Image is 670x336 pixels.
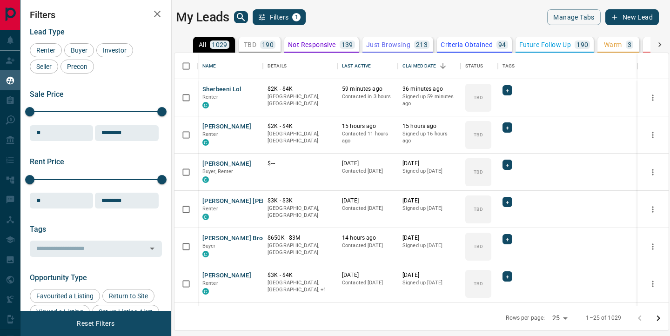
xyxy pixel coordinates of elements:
[30,225,46,234] span: Tags
[106,292,151,300] span: Return to Site
[268,271,333,279] p: $3K - $4K
[268,130,333,145] p: [GEOGRAPHIC_DATA], [GEOGRAPHIC_DATA]
[502,234,512,244] div: +
[402,53,436,79] div: Claimed Date
[146,242,159,255] button: Open
[646,202,660,216] button: more
[474,131,482,138] p: TBD
[268,205,333,219] p: [GEOGRAPHIC_DATA], [GEOGRAPHIC_DATA]
[342,85,393,93] p: 59 minutes ago
[337,53,398,79] div: Last Active
[366,41,410,48] p: Just Browsing
[30,90,64,99] span: Sale Price
[268,85,333,93] p: $2K - $4K
[474,206,482,213] p: TBD
[416,41,428,48] p: 213
[506,235,509,244] span: +
[202,94,218,100] span: Renter
[288,41,336,48] p: Not Responsive
[202,234,277,243] button: [PERSON_NAME] Brooklyn
[202,160,251,168] button: [PERSON_NAME]
[202,214,209,220] div: condos.ca
[30,273,87,282] span: Opportunity Type
[342,271,393,279] p: [DATE]
[646,91,660,105] button: more
[268,242,333,256] p: [GEOGRAPHIC_DATA], [GEOGRAPHIC_DATA]
[498,53,637,79] div: Tags
[576,41,588,48] p: 190
[342,122,393,130] p: 15 hours ago
[506,160,509,169] span: +
[30,9,162,20] h2: Filters
[402,279,456,287] p: Signed up [DATE]
[268,279,333,294] p: Toronto
[549,311,571,325] div: 25
[498,41,506,48] p: 94
[519,41,571,48] p: Future Follow Up
[646,165,660,179] button: more
[268,93,333,108] p: [GEOGRAPHIC_DATA], [GEOGRAPHIC_DATA]
[605,9,659,25] button: New Lead
[474,243,482,250] p: TBD
[199,41,206,48] p: All
[461,53,498,79] div: Status
[506,86,509,95] span: +
[342,160,393,168] p: [DATE]
[342,130,393,145] p: Contacted 11 hours ago
[402,122,456,130] p: 15 hours ago
[502,197,512,207] div: +
[30,60,58,74] div: Seller
[263,53,337,79] div: Details
[342,279,393,287] p: Contacted [DATE]
[234,11,248,23] button: search button
[502,53,515,79] div: Tags
[202,122,251,131] button: [PERSON_NAME]
[202,139,209,146] div: condos.ca
[402,93,456,108] p: Signed up 59 minutes ago
[342,168,393,175] p: Contacted [DATE]
[649,309,668,328] button: Go to next page
[268,197,333,205] p: $3K - $3K
[30,305,90,319] div: Viewed a Listing
[33,292,97,300] span: Favourited a Listing
[402,197,456,205] p: [DATE]
[646,277,660,291] button: more
[202,206,218,212] span: Renter
[342,234,393,242] p: 14 hours ago
[293,14,300,20] span: 1
[33,47,59,54] span: Renter
[402,205,456,212] p: Signed up [DATE]
[100,47,130,54] span: Investor
[202,102,209,108] div: condos.ca
[502,122,512,133] div: +
[202,176,209,183] div: condos.ca
[268,122,333,130] p: $2K - $4K
[506,272,509,281] span: +
[30,27,65,36] span: Lead Type
[202,197,301,206] button: [PERSON_NAME] [PERSON_NAME]
[474,168,482,175] p: TBD
[547,9,600,25] button: Manage Tabs
[402,168,456,175] p: Signed up [DATE]
[502,160,512,170] div: +
[176,10,229,25] h1: My Leads
[502,271,512,282] div: +
[628,41,631,48] p: 3
[268,160,333,168] p: $---
[646,240,660,254] button: more
[202,53,216,79] div: Name
[604,41,622,48] p: Warm
[198,53,263,79] div: Name
[342,242,393,249] p: Contacted [DATE]
[96,43,133,57] div: Investor
[244,41,256,48] p: TBD
[474,280,482,287] p: TBD
[202,288,209,295] div: condos.ca
[402,242,456,249] p: Signed up [DATE]
[441,41,493,48] p: Criteria Obtained
[202,243,216,249] span: Buyer
[253,9,306,25] button: Filters1
[202,131,218,137] span: Renter
[202,251,209,257] div: condos.ca
[586,314,621,322] p: 1–25 of 1029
